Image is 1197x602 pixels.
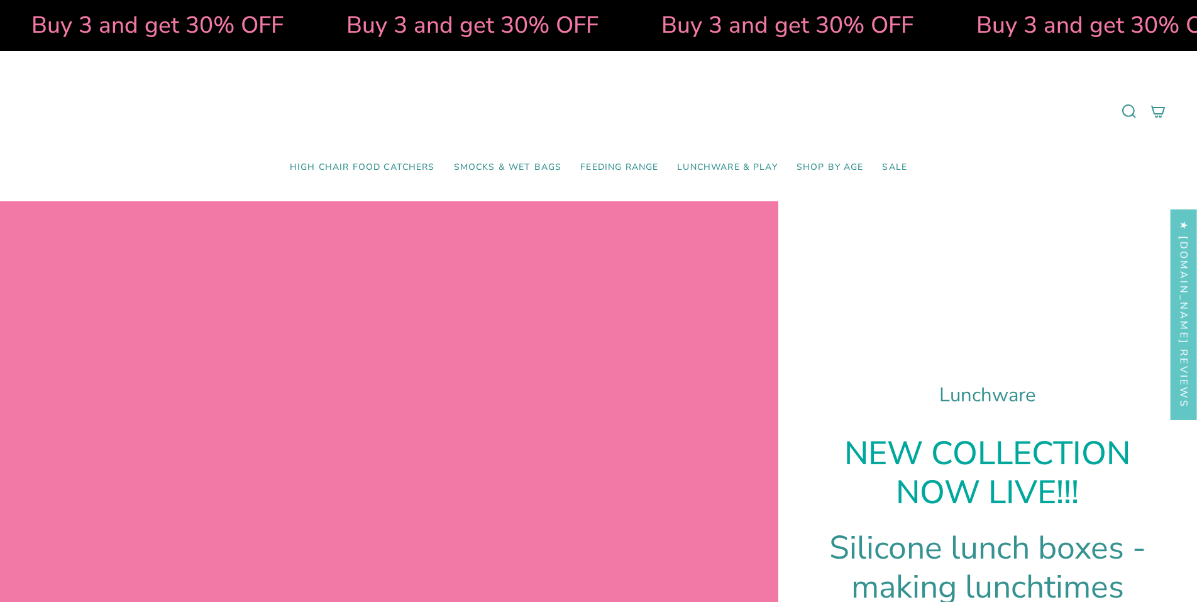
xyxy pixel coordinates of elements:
[668,153,786,182] a: Lunchware & Play
[882,162,907,173] span: SALE
[490,70,707,153] a: Mumma’s Little Helpers
[810,384,1166,407] h1: Lunchware
[343,9,595,41] strong: Buy 3 and get 30% OFF
[658,9,910,41] strong: Buy 3 and get 30% OFF
[444,153,571,182] a: Smocks & Wet Bags
[571,153,668,182] a: Feeding Range
[580,162,658,173] span: Feeding Range
[787,153,873,182] a: Shop by Age
[873,153,917,182] a: SALE
[844,432,1130,515] strong: NEW COLLECTION NOW LIVE!!!
[280,153,444,182] a: High Chair Food Catchers
[797,162,864,173] span: Shop by Age
[290,162,435,173] span: High Chair Food Catchers
[454,162,562,173] span: Smocks & Wet Bags
[28,9,280,41] strong: Buy 3 and get 30% OFF
[1171,209,1197,420] div: Click to open Judge.me floating reviews tab
[677,162,777,173] span: Lunchware & Play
